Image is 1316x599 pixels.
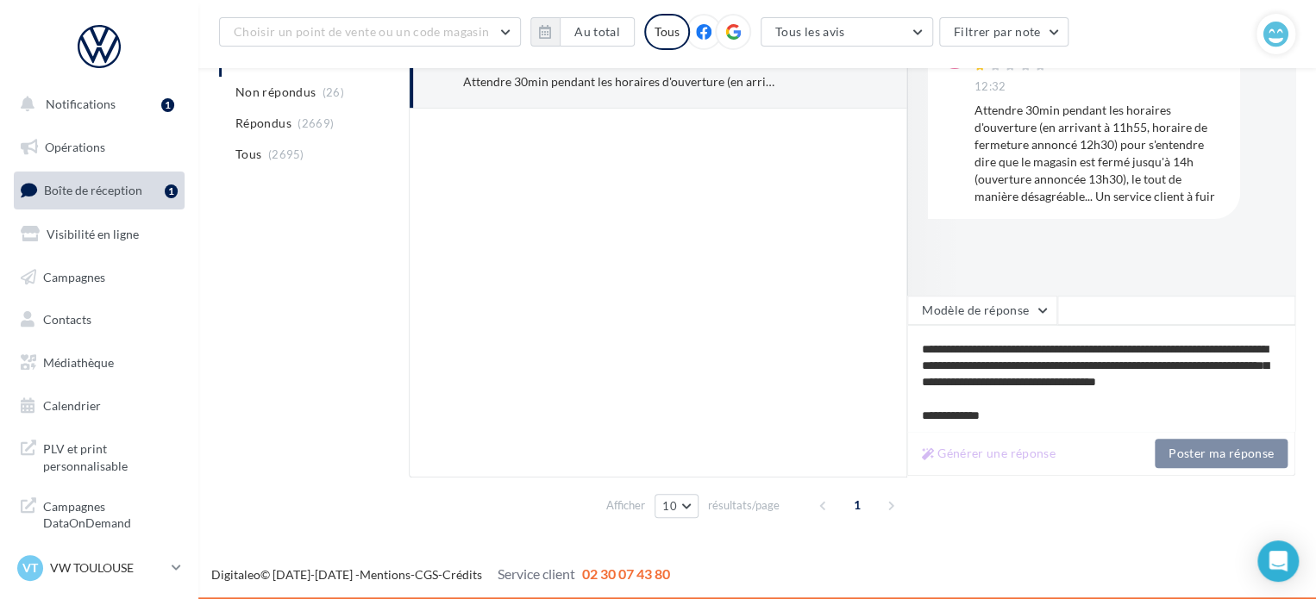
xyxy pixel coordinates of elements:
[268,147,304,161] span: (2695)
[219,17,521,47] button: Choisir un point de vente ou un code magasin
[974,79,1006,95] span: 12:32
[50,559,165,577] p: VW TOULOUSE
[1155,439,1288,468] button: Poster ma réponse
[22,559,38,577] span: VT
[43,312,91,327] span: Contacts
[211,567,670,582] span: © [DATE]-[DATE] - - -
[939,17,1069,47] button: Filtrer par note
[463,73,780,90] div: Attendre 30min pendant les horaires d'ouverture (en arrivant à 11h55, horaire de fermeture annonc...
[974,102,1226,205] div: Attendre 30min pendant les horaires d'ouverture (en arrivant à 11h55, horaire de fermeture annonc...
[43,269,105,284] span: Campagnes
[235,146,261,163] span: Tous
[323,85,344,99] span: (26)
[161,98,174,112] div: 1
[530,17,635,47] button: Au total
[655,494,699,518] button: 10
[43,398,101,413] span: Calendrier
[46,97,116,111] span: Notifications
[235,115,291,132] span: Répondus
[606,497,645,514] span: Afficher
[298,116,334,130] span: (2669)
[234,24,489,39] span: Choisir un point de vente ou un code magasin
[644,14,690,50] div: Tous
[560,17,635,47] button: Au total
[10,345,188,381] a: Médiathèque
[1257,540,1299,582] div: Open Intercom Messenger
[10,129,188,165] a: Opérations
[415,567,438,582] a: CGS
[498,565,575,582] span: Service client
[10,172,188,209] a: Boîte de réception1
[10,430,188,481] a: PLV et print personnalisable
[43,495,178,532] span: Campagnes DataOnDemand
[47,227,139,241] span: Visibilité en ligne
[10,488,188,539] a: Campagnes DataOnDemand
[582,565,670,582] span: 02 30 07 43 80
[761,17,933,47] button: Tous les avis
[442,567,482,582] a: Crédits
[235,84,316,101] span: Non répondus
[915,443,1062,464] button: Générer une réponse
[360,567,410,582] a: Mentions
[10,302,188,338] a: Contacts
[662,499,677,513] span: 10
[43,437,178,474] span: PLV et print personnalisable
[165,184,178,198] div: 1
[45,140,105,154] span: Opérations
[907,296,1057,325] button: Modèle de réponse
[843,491,871,519] span: 1
[775,24,845,39] span: Tous les avis
[211,567,260,582] a: Digitaleo
[10,86,181,122] button: Notifications 1
[10,259,188,296] a: Campagnes
[10,216,188,253] a: Visibilité en ligne
[14,552,185,584] a: VT VW TOULOUSE
[708,497,780,514] span: résultats/page
[10,388,188,424] a: Calendrier
[43,355,114,370] span: Médiathèque
[44,183,142,197] span: Boîte de réception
